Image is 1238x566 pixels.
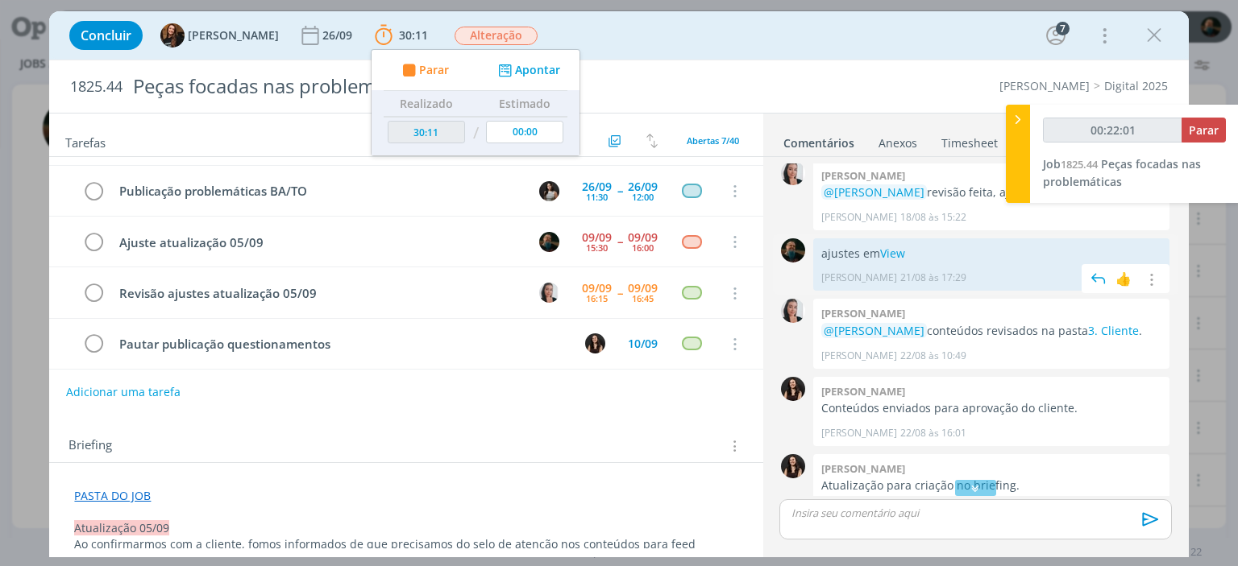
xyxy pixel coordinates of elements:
div: 15:30 [586,243,608,252]
b: [PERSON_NAME] [821,461,905,476]
img: C [539,181,559,201]
a: Job1825.44Peças focadas nas problemáticas [1043,156,1201,189]
span: -- [617,236,622,247]
a: Timesheet [941,128,999,151]
div: Ajuste atualização 05/09 [112,233,524,253]
span: 22/08 às 10:49 [900,349,966,363]
span: 18/08 às 15:22 [900,210,966,225]
span: [PERSON_NAME] [188,30,279,41]
div: 16:15 [586,294,608,303]
span: Briefing [69,436,112,457]
span: 22/08 às 16:01 [900,426,966,440]
span: 30:11 [399,27,428,43]
span: 21/08 às 17:29 [900,271,966,285]
button: 30:11 [371,23,432,48]
img: answer.svg [1086,266,1111,291]
img: M [781,238,805,262]
b: [PERSON_NAME] [821,168,905,183]
b: [PERSON_NAME] [821,306,905,320]
button: M [538,229,562,254]
a: Digital 2025 [1104,78,1168,93]
p: conteúdos revisados na pasta . [821,323,1161,339]
button: Concluir [69,21,143,50]
button: C [538,281,562,305]
p: Conteúdos enviados para aprovação do cliente. [821,400,1161,416]
span: Alteração [455,27,538,45]
button: I [584,332,608,356]
a: PASTA DO JOB [74,488,151,503]
button: T[PERSON_NAME] [160,23,279,48]
p: Atualização para criação no briefing. [821,477,1161,494]
div: 11:30 [586,192,608,201]
button: Adicionar uma tarefa [65,378,181,407]
div: 26/09 [322,30,355,41]
a: 3. Cliente [1088,323,1139,338]
img: C [781,299,805,323]
span: @[PERSON_NAME] [824,323,924,338]
span: Abertas 7/40 [687,134,739,147]
b: [PERSON_NAME] [821,384,905,399]
div: Revisão ajustes atualização 05/09 [112,283,524,304]
div: 👍 [1115,269,1132,288]
button: 7 [1043,23,1069,48]
span: Atualização 05/09 [74,520,169,535]
img: I [781,454,805,478]
div: Pautar publicação questionamentos [112,334,570,354]
img: T [160,23,185,48]
button: C [538,179,562,203]
img: C [781,161,805,185]
div: 16:00 [632,243,654,252]
span: -- [617,185,622,196]
div: 09/09 [582,232,612,243]
div: 26/09 [628,181,658,192]
button: Apontar [494,62,561,79]
p: [PERSON_NAME] [821,271,897,285]
span: Parar [1189,122,1219,138]
img: C [539,283,559,303]
a: Comentários [783,128,855,151]
p: [PERSON_NAME] [821,210,897,225]
span: Concluir [81,29,131,42]
img: arrow-down-up.svg [646,134,658,148]
div: 09/09 [628,232,658,243]
button: Parar [398,62,450,79]
p: ajustes em [821,246,1161,262]
p: [PERSON_NAME] [821,426,897,440]
div: Peças focadas nas problemáticas [126,67,704,106]
button: Alteração [454,26,538,46]
div: dialog [49,11,1188,557]
span: 1825.44 [70,78,123,96]
span: Peças focadas nas problemáticas [1043,156,1201,189]
span: Tarefas [65,131,106,151]
div: Anexos [879,135,917,151]
td: / [469,117,483,150]
button: Parar [1182,118,1226,143]
th: Estimado [483,91,568,117]
img: M [539,232,559,252]
div: 26/09 [582,181,612,192]
div: 10/09 [628,338,658,349]
div: 16:45 [632,294,654,303]
a: View [880,246,905,261]
p: [PERSON_NAME] [821,349,897,363]
th: Realizado [384,91,469,117]
img: I [585,333,605,353]
a: [PERSON_NAME] [999,78,1090,93]
div: 09/09 [628,283,658,294]
span: Parar [419,64,449,76]
span: @[PERSON_NAME] [824,184,924,200]
img: I [781,377,805,401]
div: 12:00 [632,192,654,201]
div: Publicação problemáticas BA/TO [112,181,524,201]
div: 7 [1056,22,1070,35]
span: 1825.44 [1061,157,1098,171]
div: 09/09 [582,283,612,294]
ul: 30:11 [371,49,580,156]
span: -- [617,287,622,299]
p: revisão feita, ajustes no briefing. [821,184,1161,200]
